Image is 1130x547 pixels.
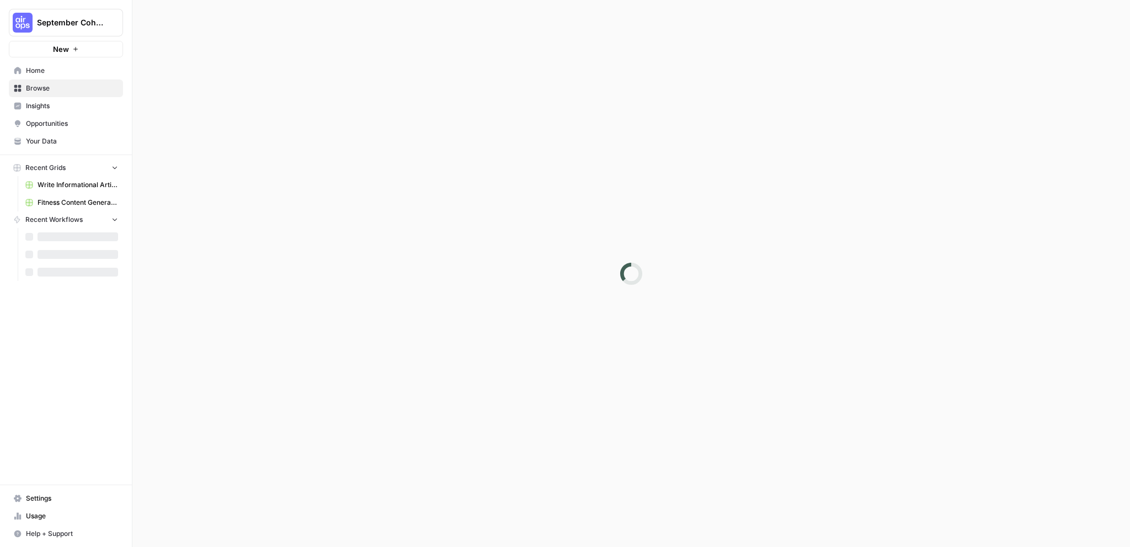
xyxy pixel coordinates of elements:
a: Opportunities [9,115,123,132]
a: Insights [9,97,123,115]
button: Recent Grids [9,160,123,176]
a: Write Informational Article [20,176,123,194]
button: Help + Support [9,525,123,543]
button: Recent Workflows [9,211,123,228]
button: Workspace: September Cohort [9,9,123,36]
span: Recent Grids [25,163,66,173]
a: Settings [9,490,123,507]
span: Opportunities [26,119,118,129]
span: Recent Workflows [25,215,83,225]
button: New [9,41,123,57]
span: Browse [26,83,118,93]
a: Usage [9,507,123,525]
span: Insights [26,101,118,111]
span: New [53,44,69,55]
img: September Cohort Logo [13,13,33,33]
span: September Cohort [37,17,104,28]
a: Your Data [9,132,123,150]
span: Help + Support [26,529,118,539]
span: Fitness Content Generator ([PERSON_NAME]) [38,198,118,208]
span: Write Informational Article [38,180,118,190]
span: Home [26,66,118,76]
span: Your Data [26,136,118,146]
span: Settings [26,493,118,503]
a: Fitness Content Generator ([PERSON_NAME]) [20,194,123,211]
a: Home [9,62,123,79]
a: Browse [9,79,123,97]
span: Usage [26,511,118,521]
